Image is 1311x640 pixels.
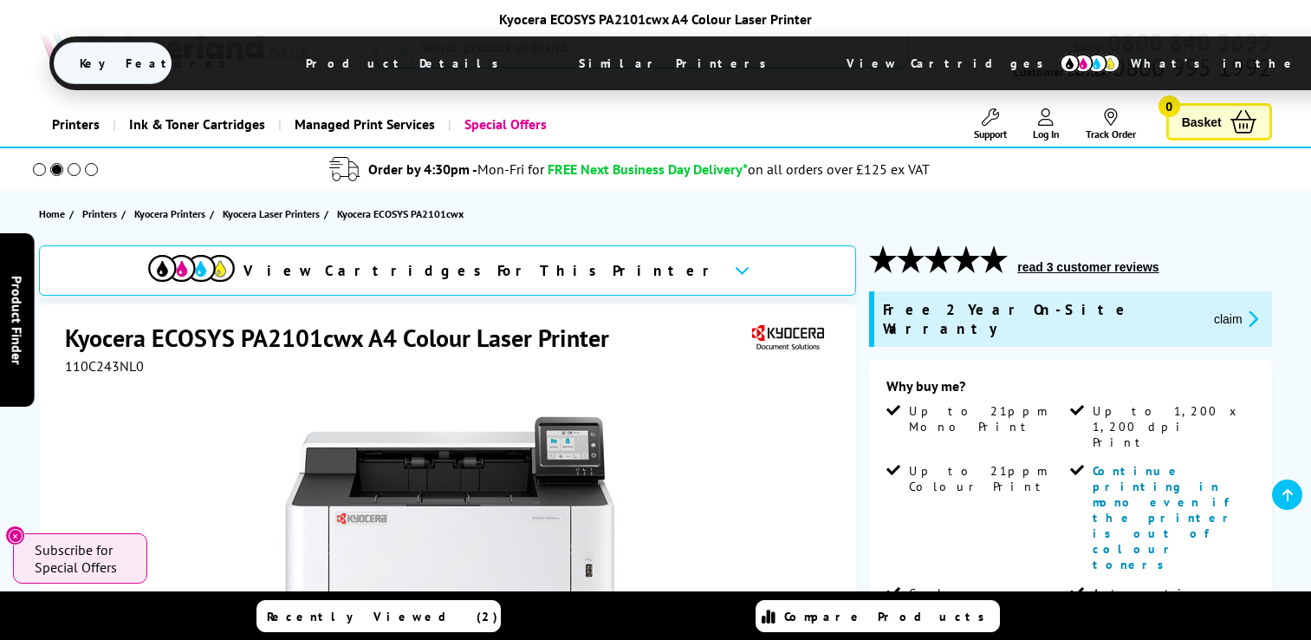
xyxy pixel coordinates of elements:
[883,300,1200,338] span: Free 2 Year On-Site Warranty
[821,41,1086,86] span: View Cartridges
[223,205,320,223] span: Kyocera Laser Printers
[909,585,1067,617] span: Carbon Neutral
[1158,95,1180,117] span: 0
[748,160,930,178] div: on all orders over £125 ex VAT
[1086,108,1136,140] a: Track Order
[909,403,1067,434] span: Up to 21ppm Mono Print
[477,160,544,178] span: Mon-Fri for
[9,276,26,365] span: Product Finder
[49,10,1262,28] div: Kyocera ECOSYS PA2101cwx A4 Colour Laser Printer
[243,261,720,280] span: View Cartridges For This Printer
[65,322,626,354] h1: Kyocera ECOSYS PA2101cwx A4 Colour Laser Printer
[256,600,501,632] a: Recently Viewed (2)
[134,205,210,223] a: Kyocera Printers
[974,108,1007,140] a: Support
[748,322,827,354] img: Kyocera
[1033,108,1060,140] a: Log In
[280,42,534,84] span: Product Details
[1033,127,1060,140] span: Log In
[113,102,278,147] a: Ink & Toner Cartridges
[1209,309,1263,329] button: promo-description
[553,42,802,84] span: Similar Printers
[909,463,1067,494] span: Up to 21ppm Colour Print
[267,609,498,624] span: Recently Viewed (2)
[1166,103,1272,140] a: Basket 0
[39,102,113,147] a: Printers
[5,526,25,545] button: Close
[1012,259,1164,275] button: read 3 customer reviews
[784,609,994,624] span: Compare Products
[756,600,1000,632] a: Compare Products
[886,377,1254,403] div: Why buy me?
[1060,54,1120,73] img: cmyk-icon.svg
[54,42,261,84] span: Key Features
[1093,463,1238,572] span: Continue printing in mono even if the printer is out of colour toners
[82,205,121,223] a: Printers
[134,205,205,223] span: Kyocera Printers
[39,205,65,223] span: Home
[223,205,324,223] a: Kyocera Laser Printers
[148,255,235,282] img: cmyk-icon.svg
[368,160,544,178] span: Order by 4:30pm -
[39,205,69,223] a: Home
[337,205,468,223] a: Kyocera ECOSYS PA2101cwx
[9,154,1250,185] li: modal_delivery
[1182,110,1222,134] span: Basket
[974,127,1007,140] span: Support
[65,357,144,375] span: 110C243NL0
[337,205,464,223] span: Kyocera ECOSYS PA2101cwx
[1093,403,1250,450] span: Up to 1,200 x 1,200 dpi Print
[278,102,448,147] a: Managed Print Services
[548,160,748,178] span: FREE Next Business Day Delivery*
[129,102,265,147] span: Ink & Toner Cartridges
[448,102,560,147] a: Special Offers
[82,205,117,223] span: Printers
[35,541,130,576] span: Subscribe for Special Offers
